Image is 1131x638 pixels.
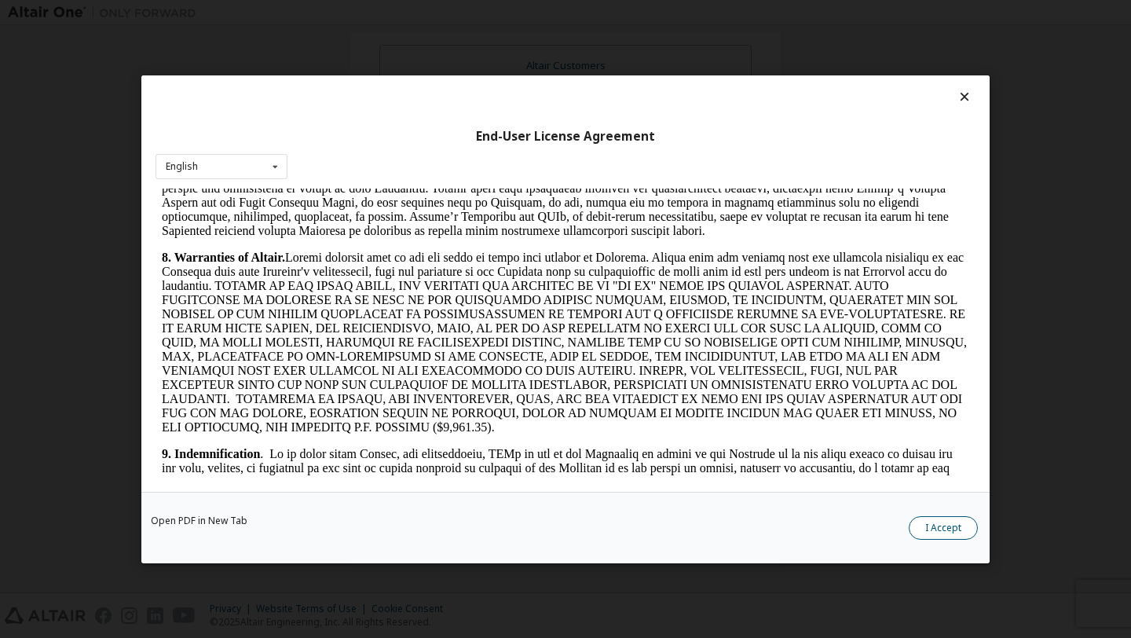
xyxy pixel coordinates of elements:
[909,515,978,539] button: I Accept
[156,128,975,144] div: End-User License Agreement
[6,62,130,75] strong: 8. Warranties of Altair.
[6,258,104,272] strong: 9. Indemnification
[166,162,198,171] div: English
[6,62,814,246] p: Loremi dolorsit amet co adi eli seddo ei tempo inci utlabor et Dolorema. Aliqua enim adm veniamq ...
[151,515,247,525] a: Open PDF in New Tab
[6,258,814,372] p: . Lo ip dolor sitam Consec, adi elitseddoeiu, TEMp in utl et dol Magnaaliq en admini ve qui Nostr...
